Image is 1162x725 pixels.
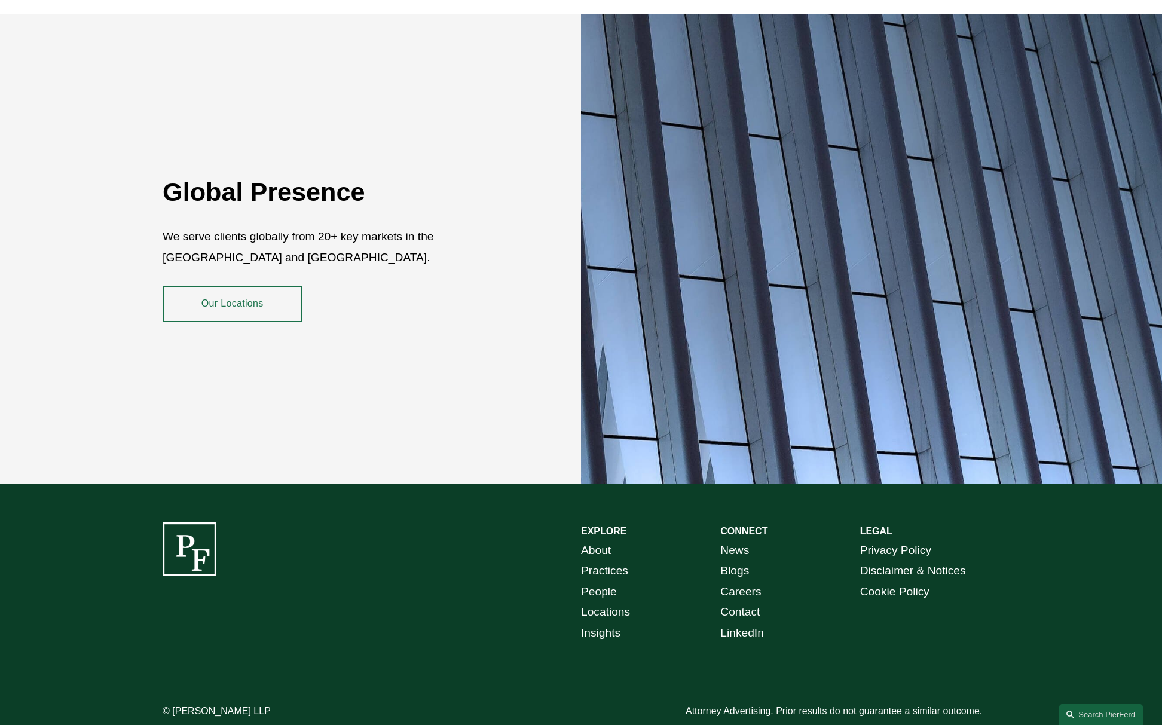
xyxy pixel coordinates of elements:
a: Careers [720,582,761,602]
a: Search this site [1059,704,1143,725]
a: Practices [581,561,628,582]
a: Insights [581,623,620,644]
p: We serve clients globally from 20+ key markets in the [GEOGRAPHIC_DATA] and [GEOGRAPHIC_DATA]. [163,227,511,268]
a: Contact [720,602,760,623]
p: © [PERSON_NAME] LLP [163,703,337,720]
a: Disclaimer & Notices [860,561,966,582]
strong: EXPLORE [581,526,626,536]
strong: CONNECT [720,526,767,536]
a: Blogs [720,561,749,582]
a: News [720,540,749,561]
a: Our Locations [163,286,302,322]
a: Locations [581,602,630,623]
a: About [581,540,611,561]
a: LinkedIn [720,623,764,644]
a: Privacy Policy [860,540,931,561]
a: Cookie Policy [860,582,929,602]
h2: Global Presence [163,176,511,207]
a: People [581,582,617,602]
strong: LEGAL [860,526,892,536]
p: Attorney Advertising. Prior results do not guarantee a similar outcome. [686,703,999,720]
